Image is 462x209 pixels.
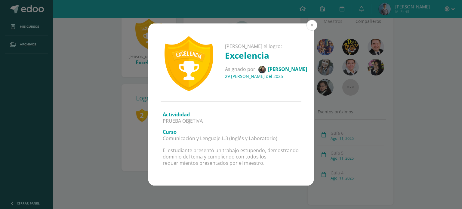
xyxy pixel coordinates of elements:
[225,50,307,61] h1: Excelencia
[163,118,299,124] p: PRUEBA OBJETIVA
[225,66,307,73] p: Asignado por
[258,66,266,73] img: 67f2ce7682df5e350f458cf86dd744b3.png
[163,135,299,142] p: Comunicación y Lenguaje L.3 (Inglés y Laboratorio)
[225,43,307,50] p: [PERSON_NAME] el logro:
[163,129,299,135] h3: Curso
[163,111,299,118] h3: Activididad
[306,20,317,31] button: Close (Esc)
[225,73,307,79] h4: 29 [PERSON_NAME] del 2025
[163,147,299,166] p: El estudiante presentó un trabajo estupendo, demostrando dominio del tema y cumpliendo con todos ...
[268,66,307,72] span: [PERSON_NAME]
